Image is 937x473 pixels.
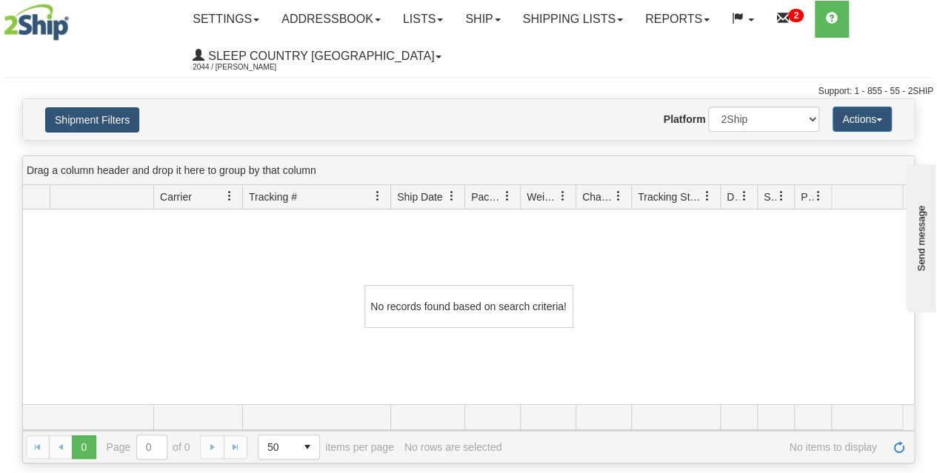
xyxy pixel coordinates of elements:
[4,85,933,98] div: Support: 1 - 855 - 55 - 2SHIP
[634,1,721,38] a: Reports
[397,189,442,204] span: Ship Date
[258,435,320,460] span: Page sizes drop down
[527,189,558,204] span: Weight
[181,1,270,38] a: Settings
[727,189,739,204] span: Delivery Status
[23,156,914,185] div: grid grouping header
[454,1,511,38] a: Ship
[258,435,394,460] span: items per page
[732,184,757,209] a: Delivery Status filter column settings
[903,161,936,312] iframe: chat widget
[365,184,390,209] a: Tracking # filter column settings
[801,189,813,204] span: Pickup Status
[664,112,706,127] label: Platform
[392,1,454,38] a: Lists
[270,1,392,38] a: Addressbook
[887,435,911,459] a: Refresh
[439,184,464,209] a: Ship Date filter column settings
[45,107,139,132] button: Shipment Filters
[181,38,453,75] a: Sleep Country [GEOGRAPHIC_DATA] 2044 / [PERSON_NAME]
[764,189,776,204] span: Shipment Issues
[160,189,192,204] span: Carrier
[296,435,319,459] span: select
[11,13,137,24] div: Send message
[806,184,831,209] a: Pickup Status filter column settings
[512,1,634,38] a: Shipping lists
[193,60,304,75] span: 2044 / [PERSON_NAME]
[695,184,720,209] a: Tracking Status filter column settings
[267,440,287,454] span: 50
[72,435,96,459] span: Page 0
[495,184,520,209] a: Packages filter column settings
[4,4,69,41] img: logo2044.jpg
[204,50,434,62] span: Sleep Country [GEOGRAPHIC_DATA]
[765,1,815,38] a: 2
[512,441,877,453] span: No items to display
[550,184,576,209] a: Weight filter column settings
[217,184,242,209] a: Carrier filter column settings
[364,285,573,328] div: No records found based on search criteria!
[107,435,190,460] span: Page of 0
[638,189,702,204] span: Tracking Status
[249,189,297,204] span: Tracking #
[788,9,804,22] sup: 2
[404,441,502,453] div: No rows are selected
[471,189,502,204] span: Packages
[606,184,631,209] a: Charge filter column settings
[769,184,794,209] a: Shipment Issues filter column settings
[833,107,892,132] button: Actions
[582,189,613,204] span: Charge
